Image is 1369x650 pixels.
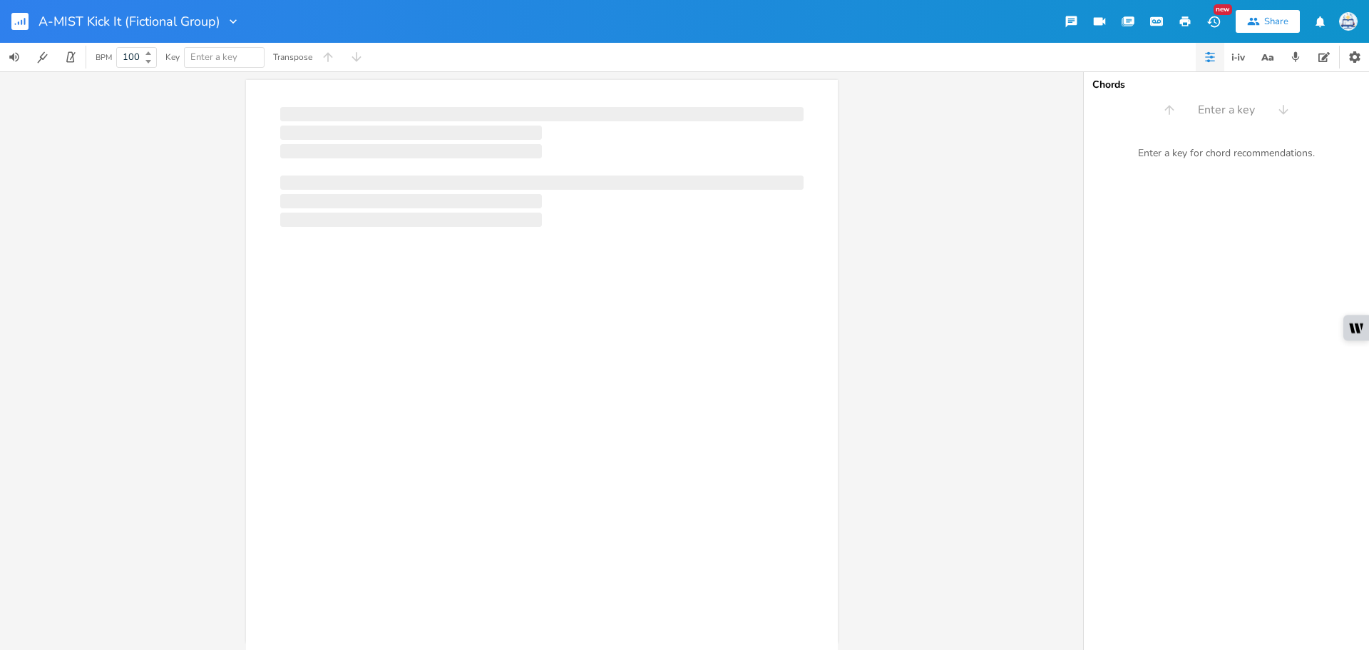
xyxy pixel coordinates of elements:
[1214,4,1232,15] div: New
[165,53,180,61] div: Key
[1264,15,1288,28] div: Share
[1339,12,1358,31] img: Sign In
[96,54,112,61] div: BPM
[1199,9,1228,34] button: New
[39,15,220,28] span: A-MIST Kick It (Fictional Group)
[1092,80,1360,90] div: Chords
[190,51,237,64] span: Enter a key
[1084,138,1369,168] div: Enter a key for chord recommendations.
[1198,102,1255,118] span: Enter a key
[1236,10,1300,33] button: Share
[273,53,312,61] div: Transpose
